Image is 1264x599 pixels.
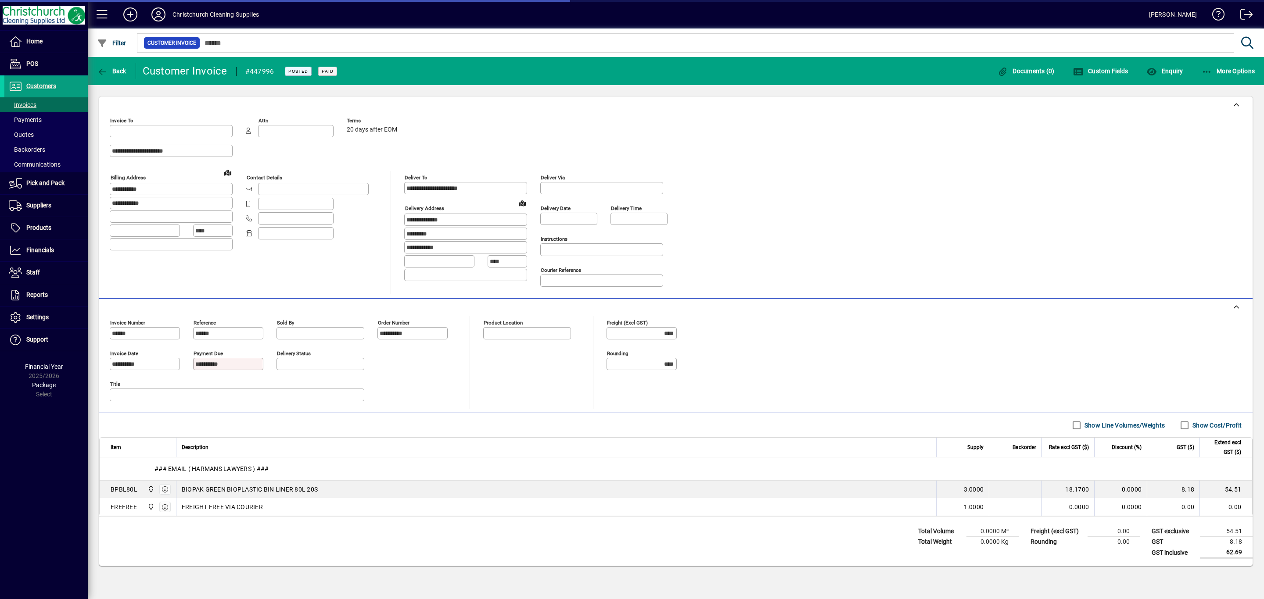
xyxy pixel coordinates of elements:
td: 54.51 [1199,481,1252,498]
span: Settings [26,314,49,321]
span: Reports [26,291,48,298]
span: Custom Fields [1073,68,1128,75]
a: Reports [4,284,88,306]
a: View on map [515,196,529,210]
label: Show Line Volumes/Weights [1083,421,1165,430]
span: Communications [9,161,61,168]
mat-label: Attn [259,118,268,124]
a: POS [4,53,88,75]
td: 0.00 [1147,498,1199,516]
td: 8.18 [1147,481,1199,498]
button: Documents (0) [995,63,1057,79]
span: Payments [9,116,42,123]
button: Profile [144,7,172,22]
div: Christchurch Cleaning Supplies [172,7,259,21]
span: Backorder [1013,442,1036,452]
span: Quotes [9,131,34,138]
a: Logout [1234,2,1253,30]
button: More Options [1199,63,1257,79]
span: Extend excl GST ($) [1205,438,1241,457]
mat-label: Product location [484,320,523,326]
div: BPBL80L [111,485,137,494]
div: #447996 [245,64,274,78]
mat-label: Delivery status [277,350,311,357]
span: 20 days after EOM [347,126,397,133]
td: Total Weight [914,537,966,547]
span: BIOPAK GREEN BIOPLASTIC BIN LINER 80L 20S [182,485,318,494]
a: Knowledge Base [1206,2,1225,30]
td: 0.00 [1088,526,1140,537]
mat-label: Payment due [194,350,223,357]
td: 0.0000 [1094,481,1147,498]
span: Customers [26,82,56,89]
span: Pick and Pack [26,179,65,186]
a: Settings [4,307,88,328]
td: 62.69 [1200,547,1253,558]
a: Quotes [4,127,88,142]
a: Communications [4,157,88,172]
span: FREIGHT FREE VIA COURIER [182,503,263,511]
mat-label: Invoice date [110,350,138,357]
td: 54.51 [1200,526,1253,537]
a: Home [4,31,88,53]
mat-label: Delivery date [541,205,571,211]
mat-label: Order number [378,320,409,326]
div: 0.0000 [1047,503,1089,511]
button: Add [116,7,144,22]
span: Products [26,224,51,231]
span: Package [32,382,56,389]
button: Custom Fields [1071,63,1131,79]
a: Backorders [4,142,88,157]
span: Christchurch Cleaning Supplies Ltd [145,502,155,512]
span: Paid [322,68,334,74]
mat-label: Title [110,381,120,387]
td: Rounding [1026,537,1088,547]
mat-label: Invoice number [110,320,145,326]
div: ### EMAIL ( HARMANS LAWYERS ) ### [100,457,1252,480]
div: FREFREE [111,503,137,511]
div: 18.1700 [1047,485,1089,494]
mat-label: Invoice To [110,118,133,124]
mat-label: Freight (excl GST) [607,320,648,326]
span: Description [182,442,208,452]
td: GST inclusive [1147,547,1200,558]
td: GST exclusive [1147,526,1200,537]
span: Support [26,336,48,343]
span: Financial Year [25,363,63,370]
td: Freight (excl GST) [1026,526,1088,537]
button: Filter [95,35,129,51]
a: Financials [4,239,88,261]
span: Invoices [9,101,36,108]
span: Back [97,68,126,75]
td: 0.0000 M³ [966,526,1019,537]
mat-label: Rounding [607,350,628,357]
a: Pick and Pack [4,172,88,194]
td: 0.00 [1199,498,1252,516]
span: Customer Invoice [147,39,196,47]
td: 0.00 [1088,537,1140,547]
span: Home [26,38,43,45]
td: GST [1147,537,1200,547]
span: Supply [967,442,984,452]
label: Show Cost/Profit [1191,421,1242,430]
span: 1.0000 [964,503,984,511]
span: Staff [26,269,40,276]
mat-label: Instructions [541,236,567,242]
span: Rate excl GST ($) [1049,442,1089,452]
mat-label: Sold by [277,320,294,326]
span: Financials [26,246,54,253]
button: Back [95,63,129,79]
button: Enquiry [1144,63,1185,79]
a: Suppliers [4,195,88,217]
a: View on map [221,165,235,179]
span: Terms [347,118,399,124]
a: Support [4,329,88,351]
span: GST ($) [1177,442,1194,452]
mat-label: Courier Reference [541,267,581,273]
div: [PERSON_NAME] [1149,7,1197,21]
span: Posted [288,68,308,74]
mat-label: Reference [194,320,216,326]
span: Documents (0) [998,68,1055,75]
span: Suppliers [26,202,51,209]
span: Item [111,442,121,452]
